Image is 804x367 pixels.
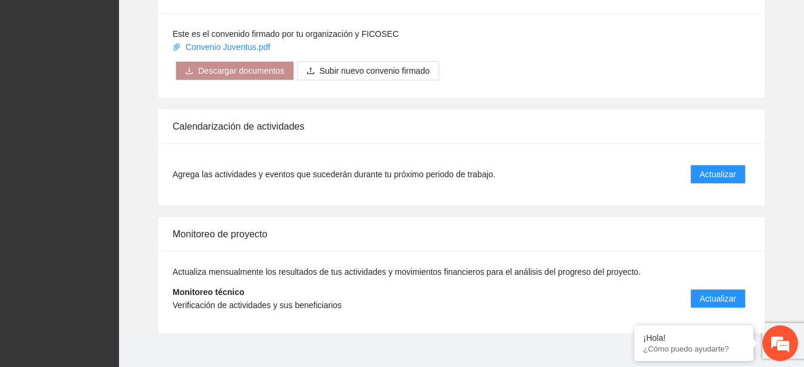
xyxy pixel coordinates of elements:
strong: Monitoreo técnico [173,287,245,297]
span: upload [306,67,315,76]
div: Chatee con nosotros ahora [62,61,200,76]
span: uploadSubir nuevo convenio firmado [297,66,439,76]
a: Convenio Juventus.pdf [173,42,273,52]
div: ¡Hola! [643,333,744,343]
textarea: Escriba su mensaje y pulse “Intro” [6,242,227,284]
div: Minimizar ventana de chat en vivo [195,6,224,34]
button: downloadDescargar documentos [176,61,294,80]
span: Subir nuevo convenio firmado [320,64,430,77]
span: Descargar documentos [198,64,284,77]
button: Actualizar [690,165,746,184]
p: ¿Cómo puedo ayudarte? [643,344,744,353]
div: Calendarización de actividades [173,109,750,143]
span: Agrega las actividades y eventos que sucederán durante tu próximo periodo de trabajo. [173,168,495,181]
div: Monitoreo de proyecto [173,217,750,251]
span: Actualizar [700,292,736,305]
button: uploadSubir nuevo convenio firmado [297,61,439,80]
span: Actualiza mensualmente los resultados de tus actividades y movimientos financieros para el anális... [173,267,641,277]
span: Verificación de actividades y sus beneficiarios [173,300,342,310]
button: Actualizar [690,289,746,308]
span: Actualizar [700,168,736,181]
span: Estamos en línea. [69,117,164,237]
span: paper-clip [173,43,181,51]
span: download [185,67,193,76]
span: Este es el convenido firmado por tu organización y FICOSEC [173,29,399,39]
